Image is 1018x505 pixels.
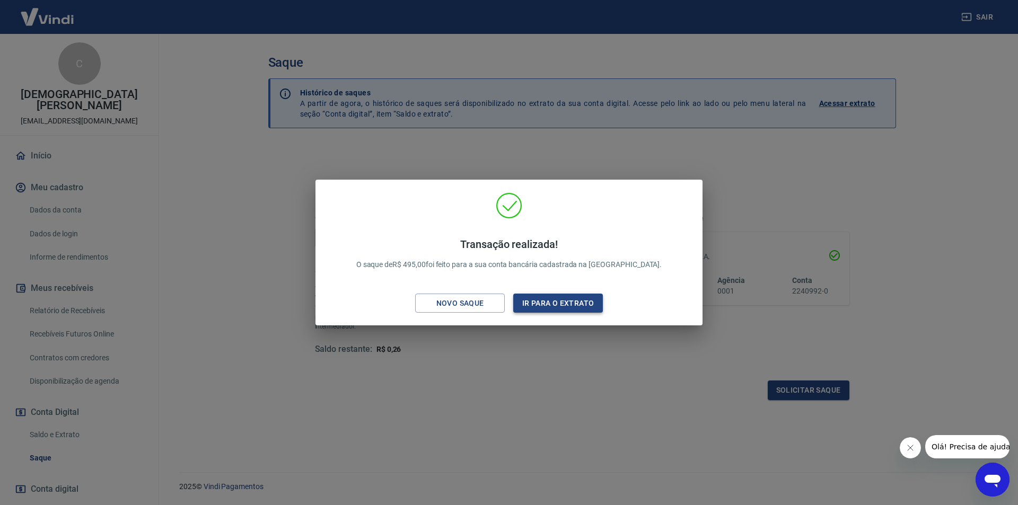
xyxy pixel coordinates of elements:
[513,294,603,313] button: Ir para o extrato
[6,7,89,16] span: Olá! Precisa de ajuda?
[356,238,662,270] p: O saque de R$ 495,00 foi feito para a sua conta bancária cadastrada na [GEOGRAPHIC_DATA].
[976,463,1010,497] iframe: Botão para abrir a janela de mensagens
[900,437,921,458] iframe: Fechar mensagem
[424,297,497,310] div: Novo saque
[356,238,662,251] h4: Transação realizada!
[415,294,505,313] button: Novo saque
[925,435,1010,458] iframe: Mensagem da empresa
